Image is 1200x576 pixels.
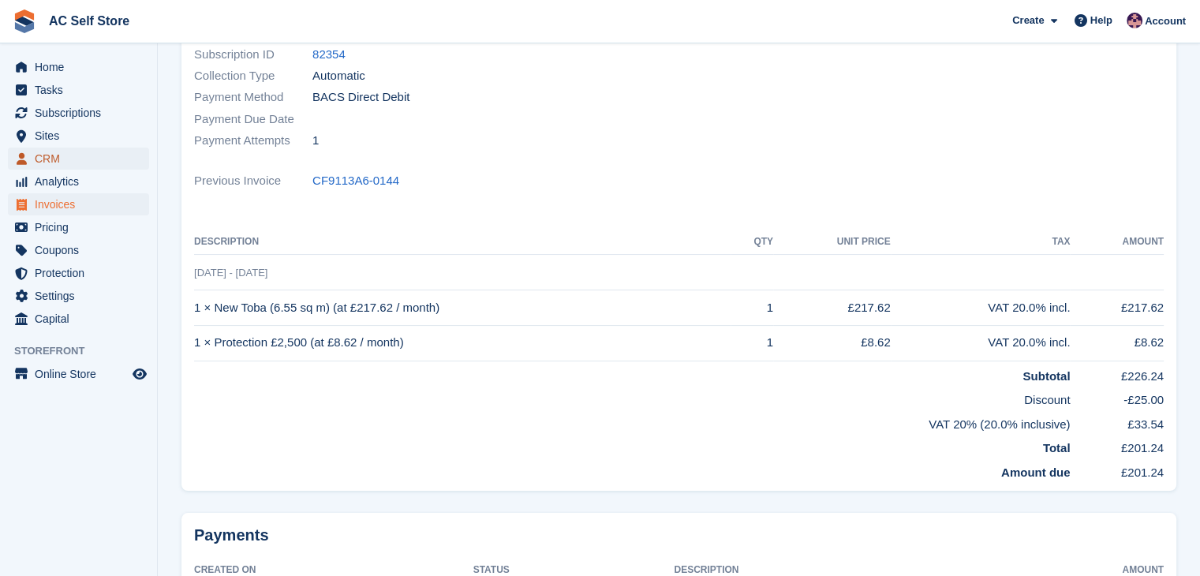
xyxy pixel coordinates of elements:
[1001,466,1071,479] strong: Amount due
[35,79,129,101] span: Tasks
[194,132,312,150] span: Payment Attempts
[312,88,409,107] span: BACS Direct Debit
[731,230,773,255] th: QTY
[13,9,36,33] img: stora-icon-8386f47178a22dfd0bd8f6a31ec36ba5ce8667c1dd55bd0f319d3a0aa187defe.svg
[43,8,136,34] a: AC Self Store
[8,262,149,284] a: menu
[1070,361,1164,385] td: £226.24
[35,239,129,261] span: Coupons
[773,325,891,361] td: £8.62
[731,290,773,326] td: 1
[35,56,129,78] span: Home
[1043,441,1071,454] strong: Total
[194,267,267,279] span: [DATE] - [DATE]
[14,343,157,359] span: Storefront
[773,290,891,326] td: £217.62
[194,88,312,107] span: Payment Method
[35,285,129,307] span: Settings
[35,102,129,124] span: Subscriptions
[194,46,312,64] span: Subscription ID
[194,325,731,361] td: 1 × Protection £2,500 (at £8.62 / month)
[1070,458,1164,482] td: £201.24
[194,385,1070,410] td: Discount
[194,526,1164,545] h2: Payments
[8,79,149,101] a: menu
[1022,369,1070,383] strong: Subtotal
[194,410,1070,434] td: VAT 20% (20.0% inclusive)
[35,125,129,147] span: Sites
[312,132,319,150] span: 1
[1070,385,1164,410] td: -£25.00
[1070,410,1164,434] td: £33.54
[8,285,149,307] a: menu
[35,308,129,330] span: Capital
[194,110,312,129] span: Payment Due Date
[1090,13,1112,28] span: Help
[312,67,365,85] span: Automatic
[312,172,399,190] a: CF9113A6-0144
[1012,13,1044,28] span: Create
[130,365,149,383] a: Preview store
[891,230,1071,255] th: Tax
[8,239,149,261] a: menu
[35,262,129,284] span: Protection
[312,46,346,64] a: 82354
[8,102,149,124] a: menu
[35,216,129,238] span: Pricing
[35,193,129,215] span: Invoices
[1127,13,1142,28] img: Ted Cox
[8,363,149,385] a: menu
[35,148,129,170] span: CRM
[194,172,312,190] span: Previous Invoice
[773,230,891,255] th: Unit Price
[8,308,149,330] a: menu
[35,363,129,385] span: Online Store
[1070,325,1164,361] td: £8.62
[8,170,149,193] a: menu
[35,170,129,193] span: Analytics
[1070,230,1164,255] th: Amount
[731,325,773,361] td: 1
[8,193,149,215] a: menu
[1070,433,1164,458] td: £201.24
[1145,13,1186,29] span: Account
[8,148,149,170] a: menu
[891,334,1071,352] div: VAT 20.0% incl.
[891,299,1071,317] div: VAT 20.0% incl.
[194,67,312,85] span: Collection Type
[1070,290,1164,326] td: £217.62
[194,290,731,326] td: 1 × New Toba (6.55 sq m) (at £217.62 / month)
[194,230,731,255] th: Description
[8,216,149,238] a: menu
[8,125,149,147] a: menu
[8,56,149,78] a: menu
